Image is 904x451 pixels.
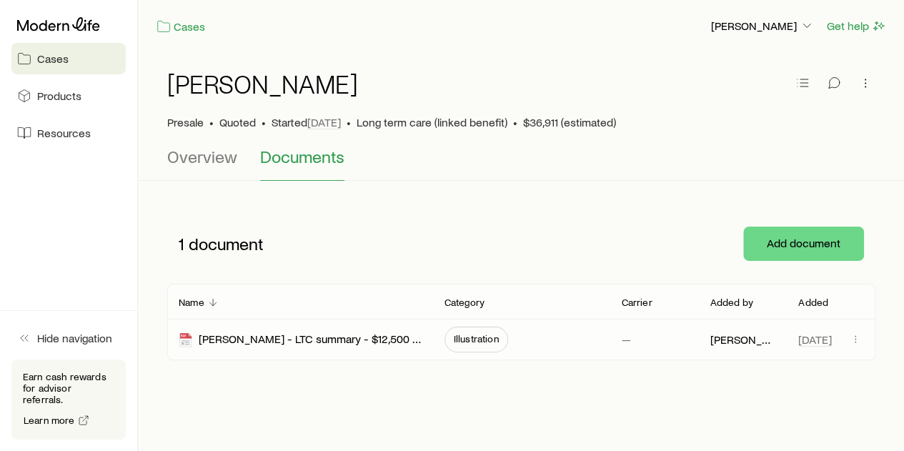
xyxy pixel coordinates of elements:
span: Quoted [219,115,256,129]
span: Documents [260,147,344,167]
span: Long term care (linked benefit) [357,115,507,129]
p: Earn cash rewards for advisor referrals. [23,371,114,405]
p: Name [179,297,204,308]
span: Overview [167,147,237,167]
a: Products [11,80,126,111]
p: [PERSON_NAME] [710,332,775,347]
span: • [262,115,266,129]
span: • [209,115,214,129]
button: Hide navigation [11,322,126,354]
span: • [347,115,351,129]
p: Carrier [621,297,652,308]
span: Illustration [454,333,499,345]
span: Resources [37,126,91,140]
span: [DATE] [307,115,341,129]
span: Products [37,89,81,103]
span: document [189,234,264,254]
span: • [513,115,517,129]
button: [PERSON_NAME] [710,18,815,35]
span: Hide navigation [37,331,112,345]
span: Cases [37,51,69,66]
div: Case details tabs [167,147,875,181]
span: [DATE] [798,332,832,347]
span: Learn more [24,415,75,425]
span: 1 [179,234,184,254]
button: Get help [826,18,887,34]
p: Added by [710,297,752,308]
a: Cases [11,43,126,74]
h1: [PERSON_NAME] [167,69,358,98]
a: Resources [11,117,126,149]
p: Presale [167,115,204,129]
p: Added [798,297,828,308]
a: Cases [156,19,206,35]
span: $36,911 (estimated) [523,115,616,129]
div: Earn cash rewards for advisor referrals.Learn more [11,360,126,440]
p: — [621,332,630,347]
p: [PERSON_NAME] [711,19,814,33]
div: [PERSON_NAME] - LTC summary - $12,500 monthly Ben - 4 year - 3% compound - Preferred smoker [179,332,422,348]
button: Add document [743,227,864,261]
p: Category [444,297,485,308]
p: Started [272,115,341,129]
